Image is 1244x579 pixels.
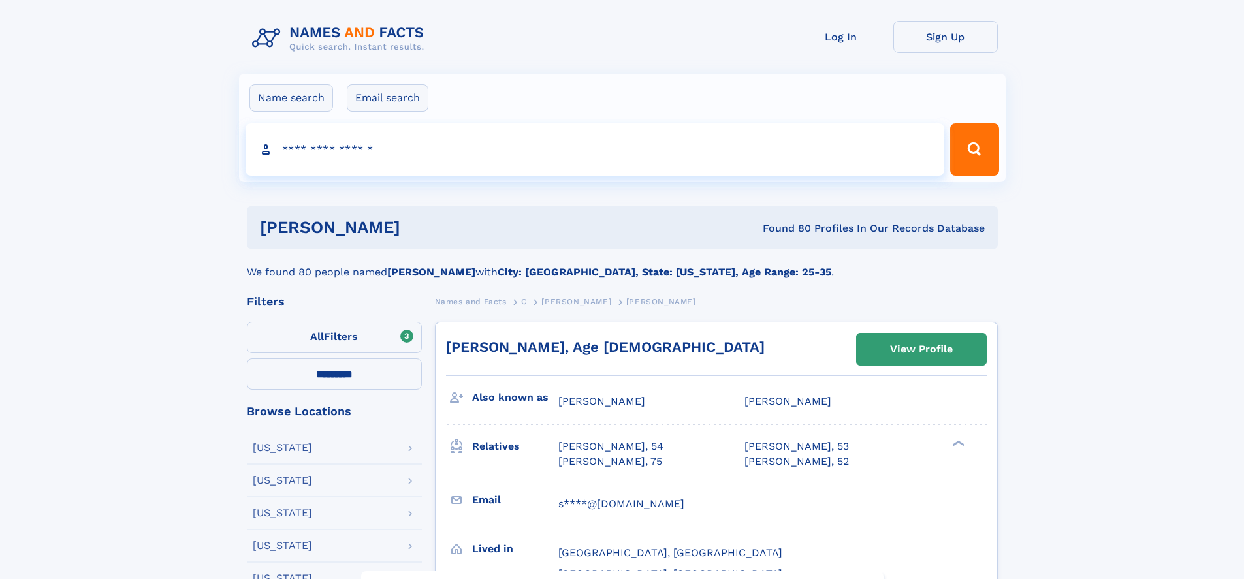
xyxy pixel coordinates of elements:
label: Filters [247,322,422,353]
a: [PERSON_NAME], Age [DEMOGRAPHIC_DATA] [446,339,765,355]
div: ❯ [949,439,965,448]
a: [PERSON_NAME], 54 [558,439,663,454]
button: Search Button [950,123,998,176]
div: [US_STATE] [253,508,312,518]
b: City: [GEOGRAPHIC_DATA], State: [US_STATE], Age Range: 25-35 [498,266,831,278]
div: Found 80 Profiles In Our Records Database [581,221,985,236]
span: [PERSON_NAME] [541,297,611,306]
a: Log In [789,21,893,53]
div: Browse Locations [247,405,422,417]
h3: Email [472,489,558,511]
span: [PERSON_NAME] [626,297,696,306]
label: Email search [347,84,428,112]
a: [PERSON_NAME], 52 [744,454,849,469]
a: [PERSON_NAME], 53 [744,439,849,454]
div: View Profile [890,334,953,364]
span: [PERSON_NAME] [558,395,645,407]
div: We found 80 people named with . [247,249,998,280]
span: [PERSON_NAME] [744,395,831,407]
div: Filters [247,296,422,307]
a: [PERSON_NAME] [541,293,611,309]
a: C [521,293,527,309]
b: [PERSON_NAME] [387,266,475,278]
span: [GEOGRAPHIC_DATA], [GEOGRAPHIC_DATA] [558,546,782,559]
span: C [521,297,527,306]
img: Logo Names and Facts [247,21,435,56]
h3: Lived in [472,538,558,560]
div: [US_STATE] [253,540,312,551]
h1: [PERSON_NAME] [260,219,582,236]
h3: Also known as [472,386,558,409]
div: [US_STATE] [253,443,312,453]
a: Names and Facts [435,293,507,309]
a: [PERSON_NAME], 75 [558,454,662,469]
label: Name search [249,84,333,112]
a: Sign Up [893,21,998,53]
a: View Profile [857,334,986,365]
span: All [310,330,324,343]
h3: Relatives [472,435,558,458]
input: search input [246,123,945,176]
div: [US_STATE] [253,475,312,486]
